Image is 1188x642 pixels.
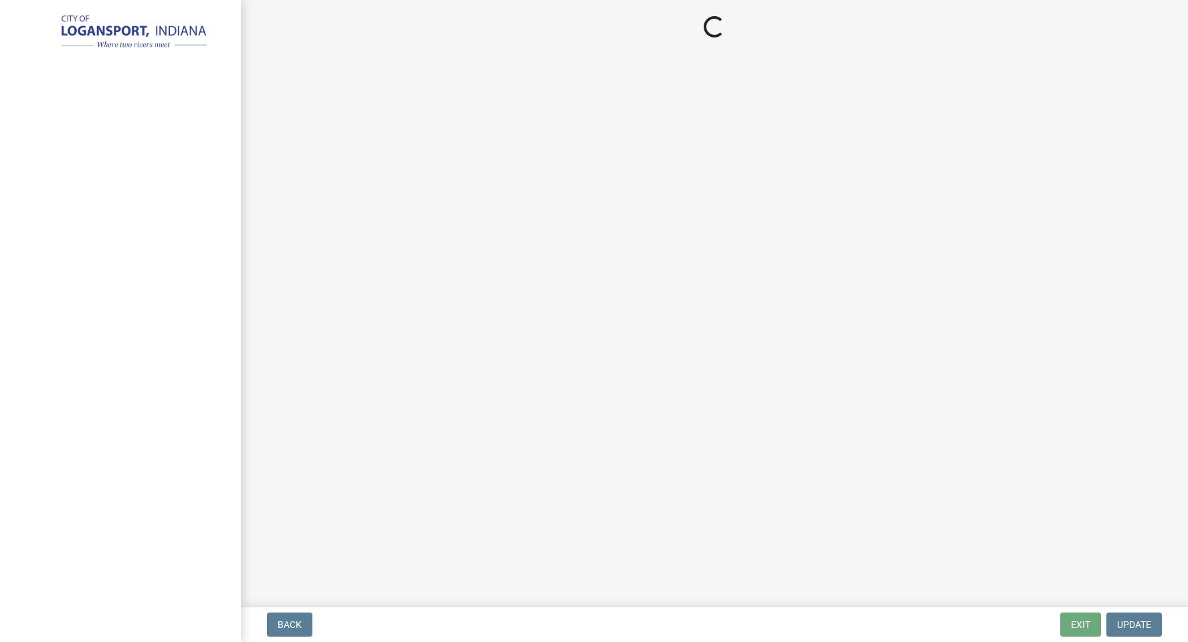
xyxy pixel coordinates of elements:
img: City of Logansport, Indiana [27,14,219,52]
button: Exit [1060,613,1101,637]
span: Back [278,619,302,630]
button: Back [267,613,312,637]
button: Update [1106,613,1162,637]
span: Update [1117,619,1151,630]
